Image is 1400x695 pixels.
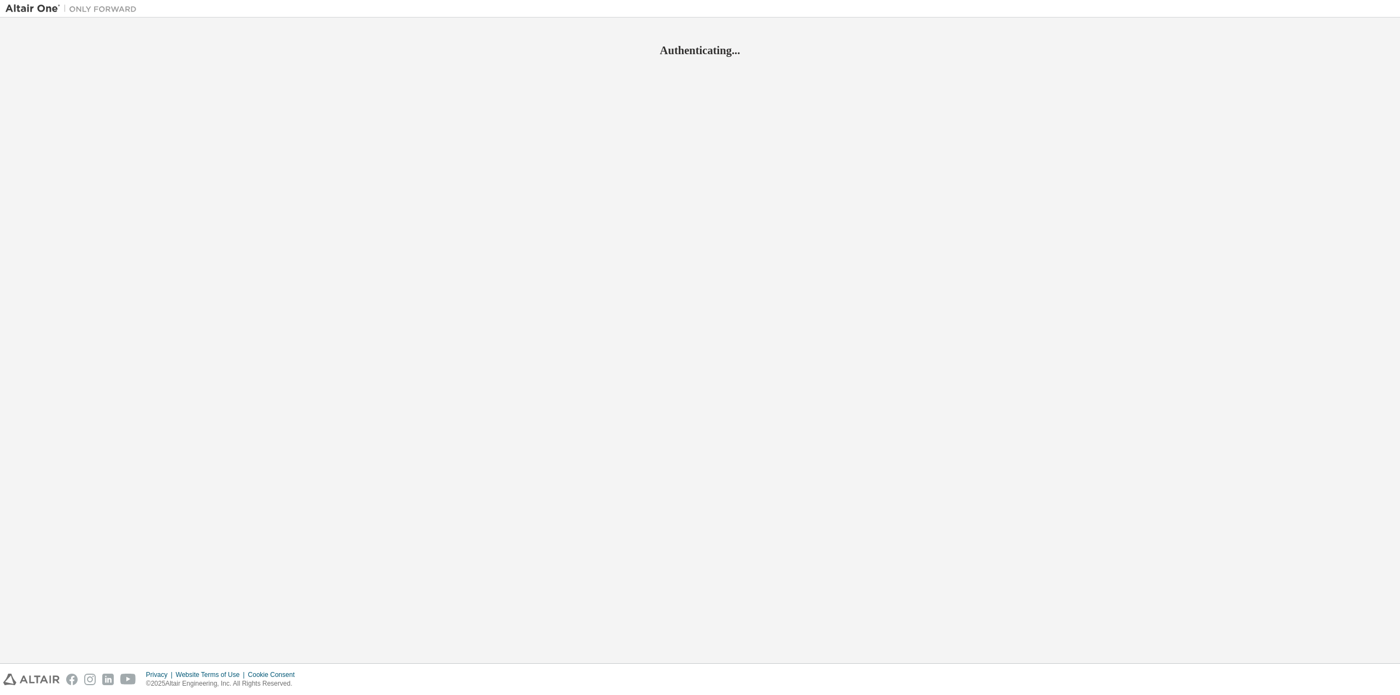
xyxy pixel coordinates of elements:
[176,670,248,679] div: Website Terms of Use
[120,674,136,685] img: youtube.svg
[84,674,96,685] img: instagram.svg
[5,43,1395,57] h2: Authenticating...
[66,674,78,685] img: facebook.svg
[146,679,301,688] p: © 2025 Altair Engineering, Inc. All Rights Reserved.
[3,674,60,685] img: altair_logo.svg
[146,670,176,679] div: Privacy
[248,670,301,679] div: Cookie Consent
[5,3,142,14] img: Altair One
[102,674,114,685] img: linkedin.svg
